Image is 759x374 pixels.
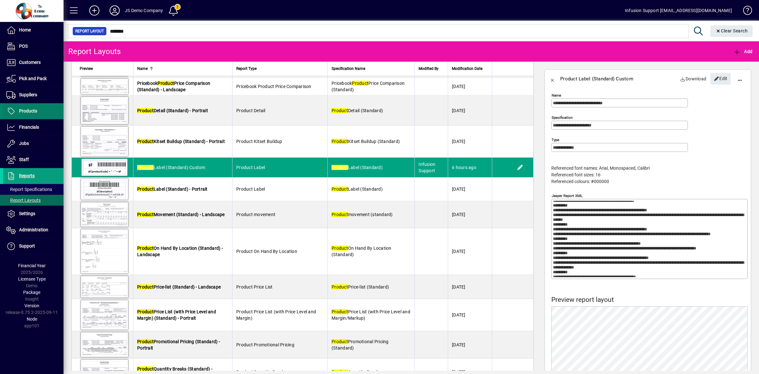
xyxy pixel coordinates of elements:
div: Infusion Support [EMAIL_ADDRESS][DOMAIN_NAME] [625,5,732,16]
span: Licensee Type [18,276,46,282]
span: Price List (with Price Level and Margin/Markup) [332,309,410,321]
span: Support [19,243,35,248]
span: Label (Standard) [332,165,383,170]
mat-label: Specification [552,115,573,120]
a: Home [3,22,64,38]
span: Product Price List [236,284,273,289]
mat-label: Name [552,93,561,98]
a: Download [678,73,709,85]
span: Jobs [19,141,29,146]
span: Product Label [236,187,265,192]
span: Referenced font names: Arial, Monospaced, Calibri [551,166,650,171]
span: movement (standard) [332,212,393,217]
span: Clear Search [715,28,748,33]
em: Product [137,366,154,371]
span: Pick and Pack [19,76,47,81]
span: Specification Name [332,65,365,72]
em: Product [332,309,348,314]
span: Name [137,65,148,72]
span: Label (Standard) Custom [137,165,205,170]
mat-label: Jasper Report XML [552,194,582,198]
span: Movement (Standard) - Landscape [137,212,225,217]
a: POS [3,38,64,54]
span: Product Price List (with Price Level and Margin) [236,309,316,321]
span: Customers [19,60,41,65]
td: [DATE] [448,126,492,158]
em: Product [332,246,348,251]
span: Promotional Pricing (Standard) [332,339,389,350]
span: On Hand By Location (Standard) - Landscape [137,246,223,257]
a: Products [3,103,64,119]
em: Product [137,284,154,289]
a: Suppliers [3,87,64,103]
a: Pick and Pack [3,71,64,87]
td: [DATE] [448,299,492,331]
span: Kitset Buildup (Standard) [332,139,400,144]
span: Product Detail [236,108,265,113]
button: Edit [515,162,525,173]
em: Product [137,139,154,144]
td: [DATE] [448,331,492,358]
span: Financials [19,125,39,130]
span: Report Specifications [6,187,52,192]
a: Staff [3,152,64,168]
span: Referenced font sizes: 16 [551,172,601,177]
span: Add [733,49,752,54]
span: Product movement [236,212,275,217]
span: Suppliers [19,92,37,97]
span: Node [27,316,37,322]
span: Kitset Buildup (Standard) - Portrait [137,139,225,144]
td: [DATE] [448,177,492,201]
button: Add [732,46,754,57]
span: Package [23,290,40,295]
span: Modification Date [452,65,482,72]
span: Price List (with Price Level and Margin) (Standard) - Portrait [137,309,216,321]
span: Product On Hand By Location [236,249,297,254]
span: Price-list (Standard) [332,284,389,289]
em: Product [137,108,154,113]
em: Product [137,165,154,170]
em: Product [332,339,348,344]
button: Edit [710,73,731,85]
span: On Hand By Location (Standard) [332,246,392,257]
td: [DATE] [448,275,492,299]
button: Clear [710,25,753,37]
span: Pricebook Price Comparison (Standard) - Landscape [137,81,210,92]
button: Back [545,71,560,86]
td: [DATE] [448,78,492,96]
td: [DATE] [448,96,492,126]
a: Customers [3,55,64,71]
span: Edit [714,73,728,84]
em: Product [332,187,348,192]
span: Settings [19,211,35,216]
a: Administration [3,222,64,238]
span: Version [24,303,39,308]
a: Financials [3,119,64,135]
em: Product [332,165,348,170]
span: Product Promotional Pricing [236,342,294,347]
a: Jobs [3,136,64,152]
span: POS [19,44,28,49]
em: Product [137,187,154,192]
button: Add [84,5,104,16]
div: Specification Name [332,65,411,72]
div: JS Demo Company [125,5,163,16]
span: Promotional Pricing (Standard) - Portrait [137,339,220,350]
a: Report Layouts [3,195,64,206]
em: Product [332,212,348,217]
a: Knowledge Base [738,1,751,22]
span: Referenced colours: #000000 [551,179,609,184]
em: Product [332,108,348,113]
span: Staff [19,157,29,162]
span: Pricebook Product Price Comparison [236,84,312,89]
div: Name [137,65,228,72]
span: Financial Year [18,263,46,268]
span: Home [19,27,31,32]
span: Download [680,74,707,84]
span: Products [19,108,37,113]
em: Product [352,81,368,86]
button: More options [732,71,748,86]
a: Support [3,238,64,254]
span: Administration [19,227,48,232]
em: Product [137,309,154,314]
